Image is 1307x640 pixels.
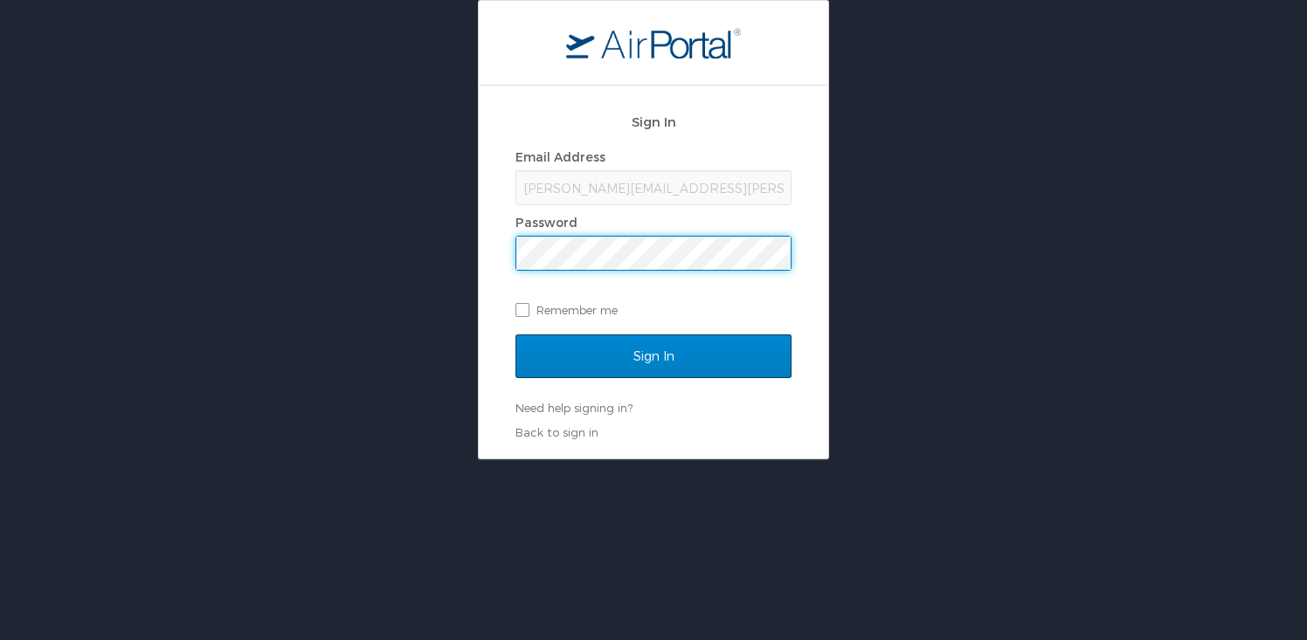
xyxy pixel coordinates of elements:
a: Back to sign in [515,425,598,439]
input: Sign In [515,334,792,378]
a: Need help signing in? [515,401,633,415]
h2: Sign In [515,112,792,132]
label: Email Address [515,149,605,164]
label: Password [515,215,577,230]
label: Remember me [515,297,792,323]
img: logo [566,27,741,58]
